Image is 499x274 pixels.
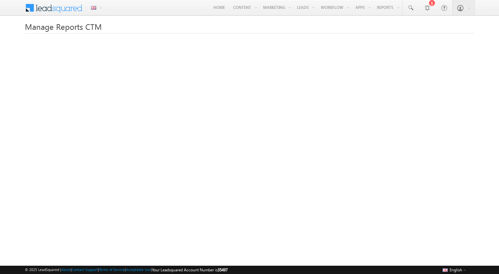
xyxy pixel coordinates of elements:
a: About [61,267,71,272]
a: Terms of Service [99,267,125,272]
span: Your Leadsquared Account Number is [152,267,228,272]
span: English [450,267,462,272]
a: Acceptable Use [126,267,151,272]
span: Manage Reports CTM [25,21,102,32]
a: Contact Support [72,267,98,272]
span: 35497 [218,267,228,272]
span: © 2025 LeadSquared | | | | | [25,267,228,273]
button: English [441,266,467,274]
